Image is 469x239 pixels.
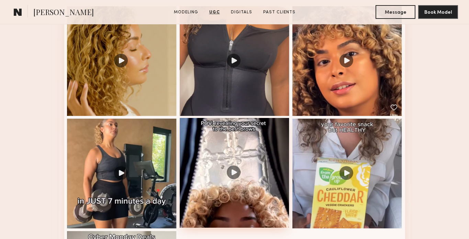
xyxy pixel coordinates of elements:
a: UGC [206,9,223,15]
button: Book Model [418,5,458,19]
span: [PERSON_NAME] [33,7,94,19]
a: Past Clients [260,9,298,15]
a: Digitals [228,9,255,15]
button: Message [376,5,415,19]
a: Modeling [171,9,201,15]
a: Book Model [418,9,458,15]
